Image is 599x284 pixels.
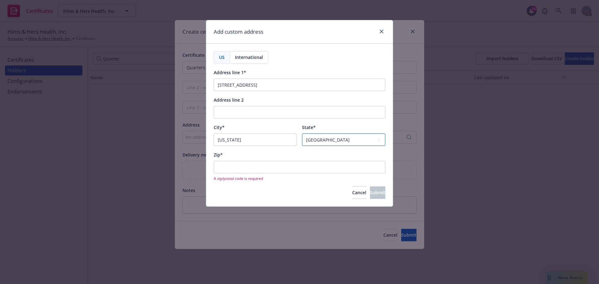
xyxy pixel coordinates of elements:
[352,186,366,199] button: Cancel
[352,190,366,195] span: Cancel
[302,124,316,130] span: State*
[214,97,244,103] span: Address line 2
[214,28,263,36] h1: Add custom address
[214,70,246,75] span: Address line 1*
[219,54,225,60] span: US
[378,28,385,35] a: close
[370,186,385,199] button: Submit
[235,54,263,60] span: International
[214,124,225,130] span: City*
[370,190,385,195] span: Submit
[214,176,385,181] span: A zip/postal code is required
